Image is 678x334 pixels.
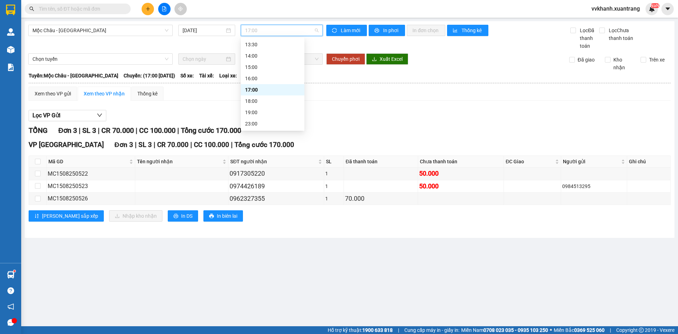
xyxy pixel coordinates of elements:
div: 1 [325,195,343,203]
span: Mộc Châu - Hà Nội [32,25,168,36]
button: sort-ascending[PERSON_NAME] sắp xếp [29,210,104,222]
span: 0869445858 [3,51,52,60]
span: Miền Bắc [554,326,605,334]
span: Mã GD [48,158,128,165]
input: Tìm tên, số ĐT hoặc mã đơn [39,5,122,13]
span: | [398,326,399,334]
span: search [29,6,34,11]
span: Đã giao [575,56,597,64]
span: SĐT người nhận [230,158,316,165]
div: 0962327355 [230,194,322,204]
button: downloadXuất Excel [366,53,408,65]
img: warehouse-icon [7,46,14,53]
input: Chọn ngày [183,55,225,63]
span: | [79,126,81,135]
span: Người gửi: [3,40,22,44]
div: 0984513295 [562,182,626,190]
th: Ghi chú [627,156,671,168]
img: warehouse-icon [7,28,14,36]
input: 15/08/2025 [183,27,225,34]
span: 17:00 [245,25,319,36]
span: CR 70.000 [101,126,134,135]
span: question-circle [7,287,14,294]
div: 0974426189 [230,181,322,191]
span: TỔNG [29,126,48,135]
td: MC1508250526 [47,193,135,205]
span: ĐC Giao [506,158,554,165]
button: printerIn biên lai [203,210,243,222]
span: | [154,141,155,149]
span: copyright [639,328,644,333]
span: down [97,112,102,118]
span: caret-down [665,6,671,12]
td: MC1508250523 [47,180,135,193]
span: printer [374,28,380,34]
span: 0943559551 [71,19,103,25]
button: plus [142,3,154,15]
span: Xuất Excel [380,55,403,63]
span: Người gửi [563,158,620,165]
th: Chưa thanh toán [418,156,504,168]
img: solution-icon [7,64,14,71]
span: download [372,57,377,62]
span: sync [332,28,338,34]
span: HAIVAN [17,4,41,11]
div: MC1508250523 [48,182,134,191]
span: XUANTRANG [8,13,50,20]
div: MC1508250522 [48,169,134,178]
span: sort-ascending [34,213,39,219]
div: 13:30 [245,41,300,48]
span: file-add [162,6,167,11]
span: | [177,126,179,135]
div: 14:00 [245,52,300,60]
span: Tài xế: [199,72,214,80]
span: Lọc Đã thanh toán [577,27,599,50]
span: CR 70.000 [157,141,189,149]
span: Đơn 3 [114,141,133,149]
sup: 1 [13,270,16,272]
span: Chuyến: (17:00 [DATE]) [124,72,175,80]
span: Đơn 3 [58,126,77,135]
span: Trên xe [646,56,667,64]
strong: 0708 023 035 - 0935 103 250 [483,327,548,333]
span: In phơi [383,27,399,34]
span: In DS [181,212,192,220]
span: Lọc Chưa thanh toán [606,27,642,42]
span: In biên lai [217,212,237,220]
span: | [135,141,137,149]
span: | [610,326,611,334]
span: vvkhanh.xuantrang [586,4,646,13]
span: CC 100.000 [139,126,176,135]
button: printerIn phơi [369,25,405,36]
span: Người nhận: [3,46,55,50]
td: 0917305220 [228,168,324,180]
span: [PERSON_NAME] sắp xếp [42,212,98,220]
div: 50.000 [419,169,502,178]
sup: NaN [650,3,659,8]
div: MC1508250526 [48,194,134,203]
div: Xem theo VP gửi [35,90,71,98]
span: Chọn tuyến [32,54,168,64]
span: ⚪️ [550,329,552,332]
span: SL 3 [82,126,96,135]
div: 16:00 [245,75,300,82]
span: Tổng cước 170.000 [234,141,294,149]
span: Miền Nam [461,326,548,334]
td: MC1508250522 [47,168,135,180]
div: 0917305220 [230,169,322,178]
em: Logistics [18,22,41,28]
button: printerIn DS [168,210,198,222]
span: printer [209,213,214,219]
span: | [98,126,100,135]
span: | [190,141,192,149]
span: Thống kê [462,27,483,34]
div: 1 [325,170,343,177]
button: In đơn chọn [407,25,445,36]
img: logo-vxr [6,5,15,15]
div: 18:00 [245,97,300,105]
div: Thống kê [137,90,157,98]
span: Lọc VP Gửi [32,111,60,120]
span: notification [7,303,14,310]
td: 0962327355 [228,193,324,205]
button: caret-down [661,3,674,15]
